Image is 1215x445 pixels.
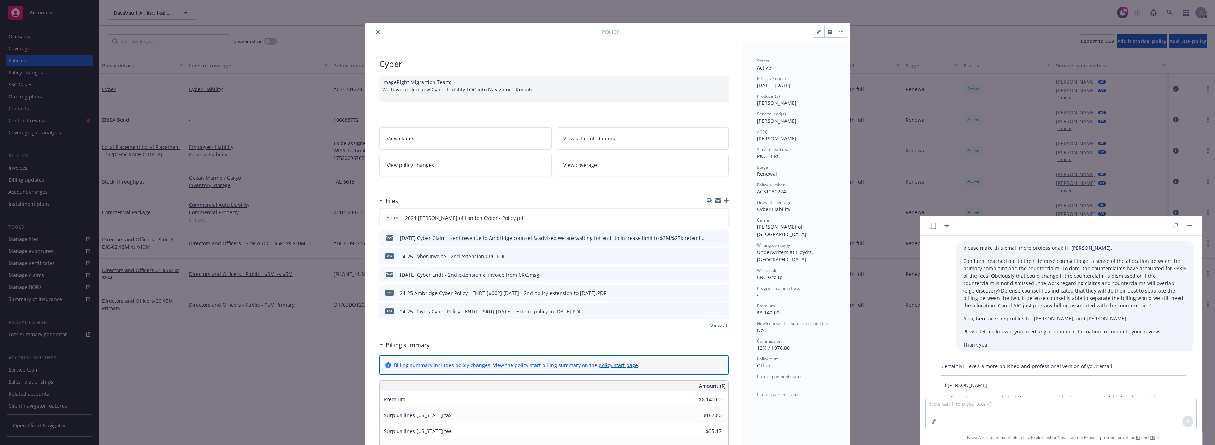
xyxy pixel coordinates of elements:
span: Policy term [757,356,779,362]
button: preview file [719,289,726,297]
span: Carrier [757,217,771,223]
span: 12% / $976.80 [757,344,790,351]
span: Commission [757,338,781,344]
a: BI [1136,434,1140,440]
span: Underwriters at Lloyd's, [GEOGRAPHIC_DATA] [757,249,814,263]
span: Effective dates [757,76,786,82]
span: - [757,291,759,298]
span: Producer(s) [757,93,780,99]
div: Billing summary includes policy changes. View the policy start billing summary on the . [394,361,639,369]
a: View coverage [556,154,729,176]
span: Surplus lines [US_STATE] tax [384,412,451,419]
p: please make this email more professional: Hi [PERSON_NAME], [963,244,1186,252]
span: PDF [385,308,394,314]
button: download file [708,289,714,297]
span: Other [757,362,771,369]
p: Confluent has contacted their defense counsel to obtain an estimate of the fee allocation between... [941,395,1186,424]
span: View coverage [563,161,597,169]
button: download file [708,214,713,222]
span: Lines of coverage [757,199,792,205]
a: View scheduled items [556,127,729,150]
input: 0.00 [680,394,726,405]
span: AC(s) [757,129,767,135]
a: View claims [379,127,552,150]
span: $8,140.00 [757,309,780,316]
span: Active [757,64,771,71]
span: Wholesaler [757,267,779,273]
button: preview file [719,214,725,222]
span: [PERSON_NAME] [757,118,796,124]
div: [DATE] Cyber Endt - 2nd extension & invoice from CRC.msg [400,271,539,278]
span: Policy [602,28,619,36]
span: Policy [385,215,399,221]
span: Service lead(s) [757,111,786,117]
a: View all [710,322,729,329]
div: [DATE] Cyber Claim - sent revenue to Ambridge counsel & advised we are waiting for endt to increa... [400,234,705,242]
div: 24-25 Ambridge Cyber Policy - ENDT [#002] [DATE] - 2nd policy extension to [DATE].PDF [400,289,606,297]
a: TR [1150,434,1155,440]
span: [PERSON_NAME] [757,135,796,142]
button: preview file [719,253,726,260]
span: - [757,398,759,404]
span: [PERSON_NAME] [757,100,796,106]
span: Service lead team [757,146,792,152]
span: Stage [757,164,768,170]
span: No [757,327,764,333]
button: preview file [719,271,726,278]
span: PDF [385,253,394,259]
button: close [374,28,382,36]
span: Surplus lines [US_STATE] fee [384,428,452,434]
p: Hi [PERSON_NAME], [941,381,1186,389]
div: Billing summary [379,341,430,350]
div: Cyber [379,58,729,70]
span: Writing company [757,242,790,248]
span: Renewal [757,170,777,177]
button: preview file [719,234,726,242]
a: policy start page [599,362,638,368]
span: Newfront will file state taxes and fees [757,320,830,326]
span: Client payment status [757,391,800,397]
span: Amount ($) [699,382,725,390]
div: 24-25 Cyber Invoice - 2nd extension CRC.PDF [400,253,505,260]
div: [DATE] - [DATE] [757,76,836,89]
span: - [757,380,759,387]
button: download file [708,308,714,315]
span: [PERSON_NAME] of [GEOGRAPHIC_DATA] [757,223,806,237]
span: Nova Assist can make mistakes. Explore what Nova can do: Browse prompt library for and [967,430,1155,445]
span: Policy number [757,182,785,188]
span: View scheduled items [563,135,615,142]
span: 2024 [PERSON_NAME] of London Cyber - Policy.pdf [405,214,525,222]
span: Cyber Liability [757,206,790,212]
span: Carrier payment status [757,373,802,379]
span: P&C - ERU [757,153,781,160]
input: 0.00 [680,426,726,437]
span: Program administrator [757,285,802,291]
input: 0.00 [680,410,726,421]
div: Files [379,196,398,205]
a: View policy changes [379,154,552,176]
span: Status [757,58,769,64]
p: Please let me know if you need any additional information to complete your review. [963,328,1186,335]
span: CRC Group [757,274,783,281]
span: Premium [757,303,775,309]
h3: Billing summary [386,341,430,350]
p: Thank you, [963,341,1186,348]
p: Confluent reached out to their defense counsel to get a sense of the allocation between the prima... [963,257,1186,309]
button: download file [708,271,714,278]
span: ACS1281224 [757,188,786,195]
button: download file [708,253,714,260]
span: PDF [385,290,394,295]
p: Also, here are the profiles for [PERSON_NAME], and [PERSON_NAME]. [963,315,1186,322]
h3: Files [386,196,398,205]
button: download file [708,234,714,242]
span: View claims [387,135,414,142]
div: ImageRight Migrartion Team: We have added new Cyber Liability LOC into Navigator - Komali. [379,76,729,102]
button: preview file [719,308,726,315]
div: 24-25 Lloyd's Cyber Policy - ENDT [#001] [DATE] - Extend policy to [DATE].PDF [400,308,581,315]
span: View policy changes [387,161,434,169]
p: Certainly! Here’s a more polished and professional version of your email: [941,362,1186,370]
span: Premium [384,396,405,403]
